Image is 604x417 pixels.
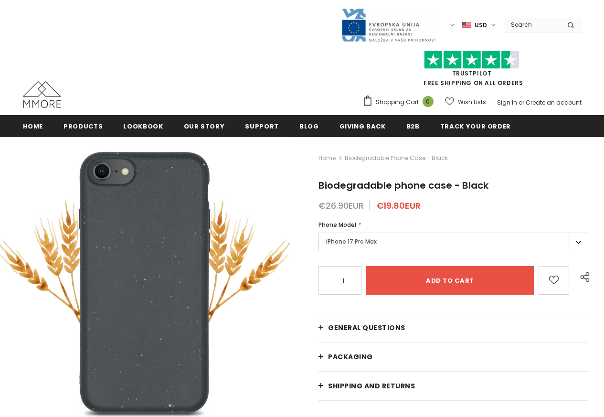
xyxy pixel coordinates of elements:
[505,18,560,32] input: Search Site
[519,98,524,107] span: or
[23,115,43,137] a: Home
[440,122,511,131] span: Track your order
[123,115,163,137] a: Lookbook
[64,122,103,131] span: Products
[424,51,519,69] img: Trust Pilot Stars
[299,115,319,137] a: Blog
[318,233,588,251] label: iPhone 17 Pro Max
[440,115,511,137] a: Track your order
[445,94,486,110] a: Wish Lists
[328,352,373,362] span: PACKAGING
[423,96,434,107] span: 0
[318,179,488,192] span: Biodegradable phone case - Black
[184,115,225,137] a: Our Story
[497,98,517,107] a: Sign In
[376,200,421,212] span: €19.80EUR
[526,98,582,107] a: Create an account
[318,313,588,342] a: General Questions
[318,200,364,212] span: €26.90EUR
[341,8,436,43] img: Javni Razpis
[406,122,420,131] span: B2B
[458,97,486,107] span: Wish Lists
[318,342,588,371] a: PACKAGING
[362,55,582,87] span: FREE SHIPPING ON ALL ORDERS
[341,21,436,29] a: Javni Razpis
[123,122,163,131] span: Lookbook
[339,115,386,137] a: Giving back
[339,122,386,131] span: Giving back
[318,221,356,229] span: Phone Model
[362,95,438,109] a: Shopping Cart 0
[366,266,534,295] input: Add to cart
[318,152,336,164] a: Home
[299,122,319,131] span: Blog
[23,122,43,131] span: Home
[64,115,103,137] a: Products
[318,372,588,400] a: Shipping and returns
[245,122,279,131] span: support
[328,323,405,332] span: General Questions
[328,381,415,391] span: Shipping and returns
[376,97,419,107] span: Shopping Cart
[345,152,448,164] span: Biodegradable phone case - Black
[406,115,420,137] a: B2B
[245,115,279,137] a: support
[475,21,487,30] span: USD
[184,122,225,131] span: Our Story
[462,21,471,29] img: USD
[452,69,492,77] a: Trustpilot
[23,81,61,108] img: MMORE Cases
